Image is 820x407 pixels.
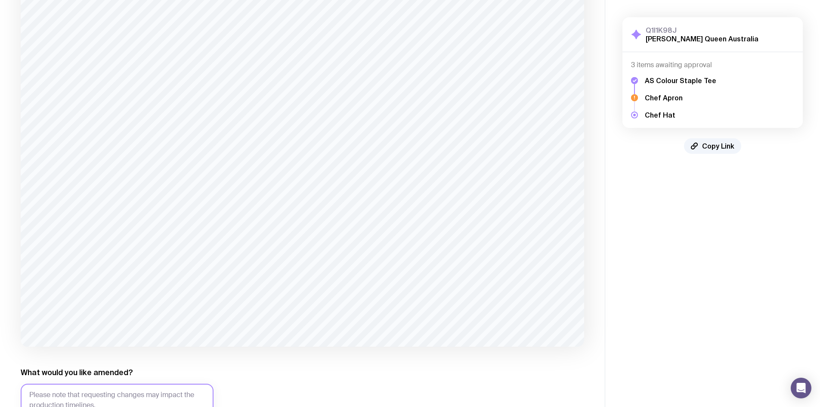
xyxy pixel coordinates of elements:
[631,61,794,69] h4: 3 items awaiting approval
[645,93,716,102] h5: Chef Apron
[646,26,758,34] h3: Q1I1K98J
[684,138,741,154] button: Copy Link
[791,378,811,398] div: Open Intercom Messenger
[646,34,758,43] h2: [PERSON_NAME] Queen Australia
[645,111,716,119] h5: Chef Hat
[645,76,716,85] h5: AS Colour Staple Tee
[702,142,734,150] span: Copy Link
[21,367,133,378] label: What would you like amended?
